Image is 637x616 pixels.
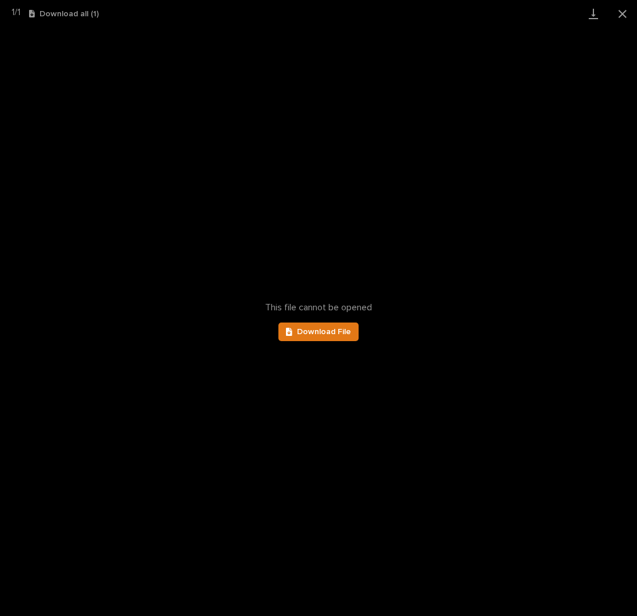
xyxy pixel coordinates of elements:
span: Download File [297,328,351,336]
span: 1 [12,8,15,17]
span: This file cannot be opened [265,302,372,313]
span: 1 [17,8,20,17]
button: Download all (1) [29,10,99,18]
a: Download File [278,323,359,341]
